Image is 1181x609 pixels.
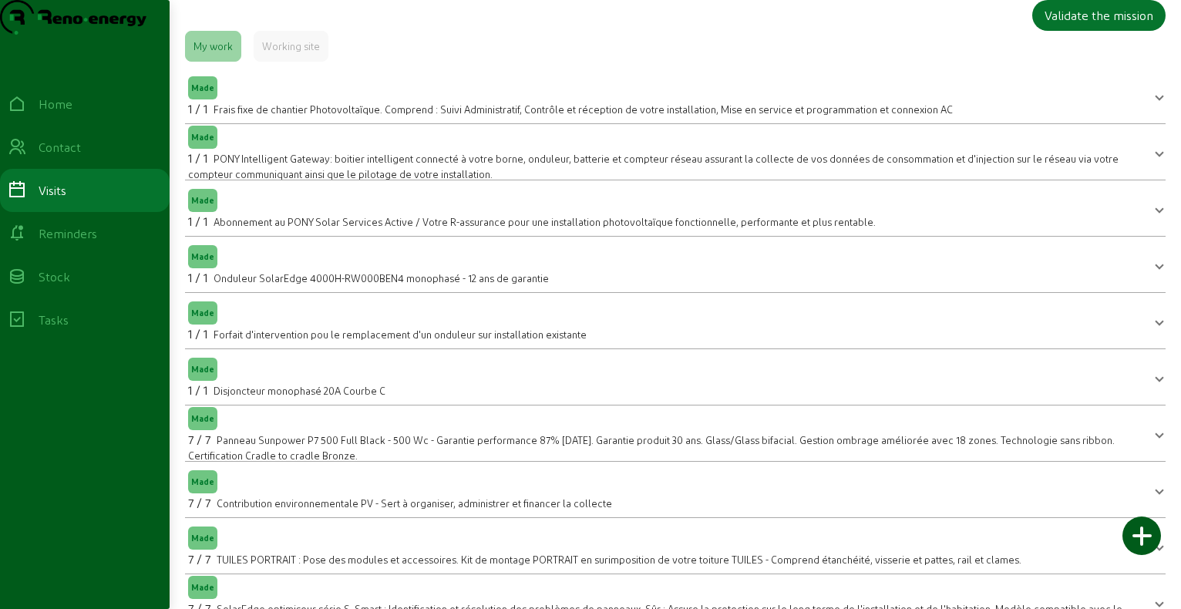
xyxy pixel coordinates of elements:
span: Made [191,308,214,318]
span: 1 / 1 [188,270,207,284]
span: Forfait d'intervention pou le remplacement d'un onduleur sur installation existante [214,328,587,340]
mat-expansion-panel-header: Made7 / 7TUILES PORTRAIT : Pose des modules et accessoires. Kit de montage PORTRAIT en surimposit... [185,524,1166,567]
span: 7 / 7 [188,432,210,446]
div: My work [193,39,233,53]
span: Onduleur SolarEdge 4000H-RW000BEN4 monophasé - 12 ans de garantie [214,272,549,284]
span: 1 / 1 [188,101,207,116]
mat-expansion-panel-header: Made7 / 7Contribution environnementale PV - Sert à organiser, administrer et financer la collecte [185,468,1166,511]
span: Made [191,364,214,375]
mat-expansion-panel-header: Made1 / 1Frais fixe de chantier Photovoltaïque. Comprend : Suivi Administratif, Contrôle et récep... [185,74,1166,117]
mat-expansion-panel-header: Made1 / 1PONY Intelligent Gateway: boitier intelligent connecté à votre borne, onduleur, batterie... [185,130,1166,173]
div: Visits [39,181,66,200]
mat-expansion-panel-header: Made1 / 1Disjoncteur monophasé 20A Courbe C [185,355,1166,399]
mat-expansion-panel-header: Made1 / 1Forfait d'intervention pou le remplacement d'un onduleur sur installation existante [185,299,1166,342]
span: Panneau Sunpower P7 500 Full Black - 500 Wc - Garantie performance 87% [DATE]. Garantie produit 3... [188,434,1115,461]
span: Disjoncteur monophasé 20A Courbe C [214,385,385,396]
mat-expansion-panel-header: Made1 / 1Onduleur SolarEdge 4000H-RW000BEN4 monophasé - 12 ans de garantie [185,243,1166,286]
span: 1 / 1 [188,326,207,341]
span: Frais fixe de chantier Photovoltaïque. Comprend : Suivi Administratif, Contrôle et réception de v... [214,103,953,115]
div: Stock [39,267,70,286]
span: Abonnement au PONY Solar Services Active / Votre R-assurance pour une installation photovoltaïque... [214,216,876,227]
div: Reminders [39,224,97,243]
span: 7 / 7 [188,495,210,510]
span: Made [191,582,214,593]
div: Contact [39,138,81,156]
div: Validate the mission [1045,6,1153,25]
span: Made [191,195,214,206]
span: Contribution environnementale PV - Sert à organiser, administrer et financer la collecte [217,497,612,509]
div: Home [39,95,72,113]
span: Made [191,251,214,262]
span: 1 / 1 [188,382,207,397]
span: PONY Intelligent Gateway: boitier intelligent connecté à votre borne, onduleur, batterie et compt... [188,153,1119,180]
span: 7 / 7 [188,551,210,566]
span: Made [191,476,214,487]
span: TUILES PORTRAIT : Pose des modules et accessoires. Kit de montage PORTRAIT en surimposition de vo... [217,553,1021,565]
span: Made [191,82,214,93]
span: Made [191,132,214,143]
span: Made [191,533,214,543]
div: Working site [262,39,320,53]
span: 1 / 1 [188,150,207,165]
mat-expansion-panel-header: Made1 / 1Abonnement au PONY Solar Services Active / Votre R-assurance pour une installation photo... [185,187,1166,230]
span: Made [191,413,214,424]
mat-expansion-panel-header: Made7 / 7Panneau Sunpower P7 500 Full Black - 500 Wc - Garantie performance 87% [DATE]. Garantie ... [185,412,1166,455]
span: 1 / 1 [188,214,207,228]
div: Tasks [39,311,69,329]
